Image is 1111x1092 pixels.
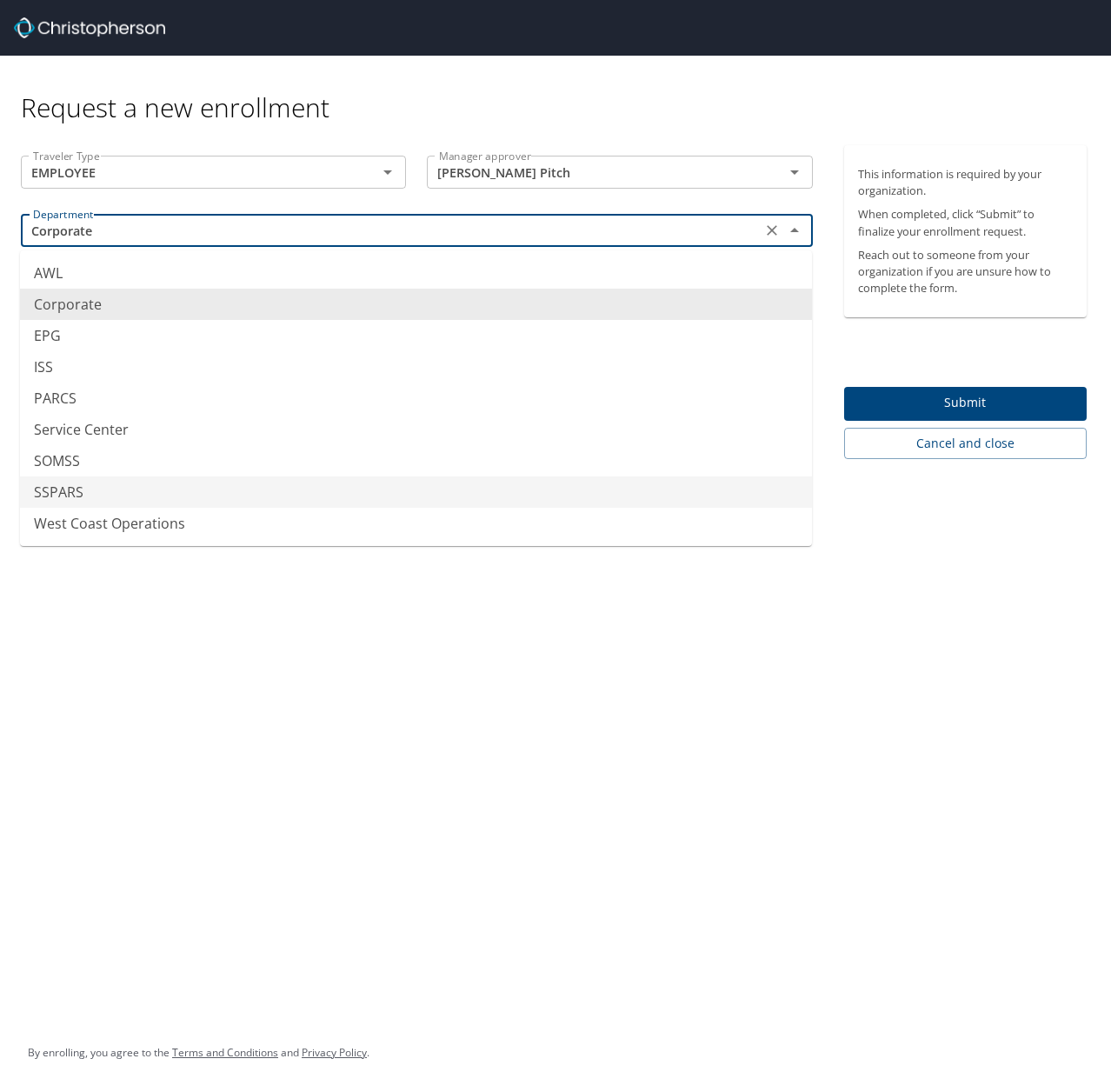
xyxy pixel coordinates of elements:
button: Open [782,160,807,184]
button: Cancel and close [844,428,1088,460]
a: Terms and Conditions [172,1045,278,1060]
p: This information is required by your organization. [858,166,1074,199]
div: By enrolling, you agree to the and . [28,1031,369,1075]
a: Privacy Policy [302,1045,367,1060]
li: SSPARS [20,476,812,508]
li: Corporate [20,289,812,320]
p: When completed, click “Submit” to finalize your enrollment request. [858,206,1074,239]
div: Request a new enrollment [21,56,1101,124]
p: Reach out to someone from your organization if you are unsure how to complete the form. [858,247,1074,297]
button: Open [376,160,400,184]
button: Clear [760,218,784,243]
li: Service Center [20,414,812,445]
li: EPG [20,320,812,351]
li: West Coast Operations [20,508,812,539]
button: Close [782,218,807,243]
li: ISS [20,351,812,383]
span: Submit [858,392,1074,414]
button: Submit [844,387,1088,421]
li: SOMSS [20,445,812,476]
li: AWL [20,257,812,289]
li: PARCS [20,383,812,414]
span: Cancel and close [858,433,1074,455]
img: cbt logo [14,17,165,38]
